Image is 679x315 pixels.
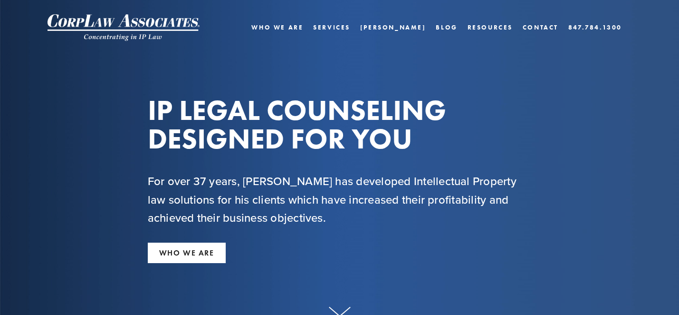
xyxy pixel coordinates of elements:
[360,20,426,34] a: [PERSON_NAME]
[251,20,303,34] a: Who We Are
[436,20,457,34] a: Blog
[48,14,200,41] img: CorpLaw IP Law Firm
[523,20,558,34] a: Contact
[313,20,350,34] a: Services
[568,20,622,34] a: 847.784.1300
[148,96,532,153] h1: IP LEGAL COUNSELING DESIGNED FOR YOU
[468,24,513,31] a: Resources
[148,243,226,263] a: WHO WE ARE
[148,172,532,226] h2: For over 37 years, [PERSON_NAME] has developed Intellectual Property law solutions for his client...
